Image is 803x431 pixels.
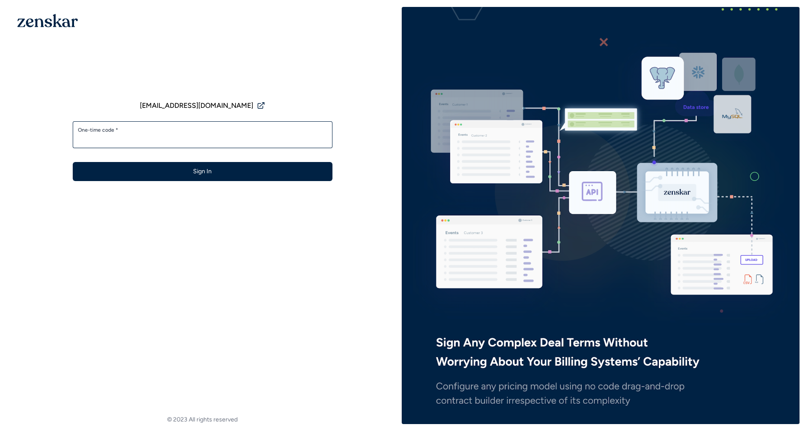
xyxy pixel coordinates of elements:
button: Sign In [73,162,332,181]
label: One-time code * [78,126,327,133]
footer: © 2023 All rights reserved [3,415,402,424]
img: 1OGAJ2xQqyY4LXKgY66KYq0eOWRCkrZdAb3gUhuVAqdWPZE9SRJmCz+oDMSn4zDLXe31Ii730ItAGKgCKgCCgCikA4Av8PJUP... [17,14,78,27]
span: [EMAIL_ADDRESS][DOMAIN_NAME] [140,100,253,111]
